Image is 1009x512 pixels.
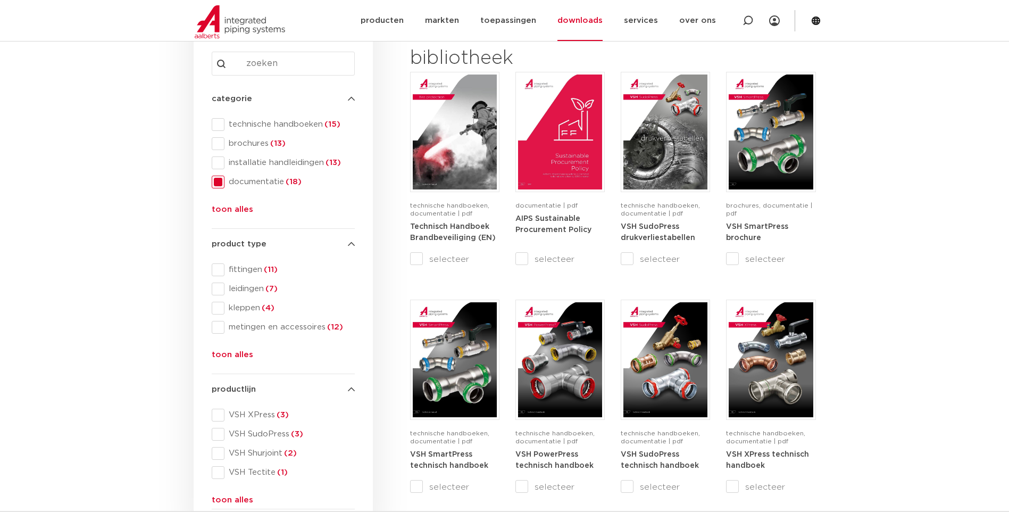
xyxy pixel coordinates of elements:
img: VSH-SmartPress_A4Brochure-5008016-2023_2.0_NL-pdf.jpg [729,75,813,189]
label: selecteer [515,481,605,493]
span: VSH SudoPress [224,429,355,440]
img: FireProtection_A4TM_5007915_2025_2.0_EN-pdf.jpg [413,75,497,189]
span: fittingen [224,265,355,275]
span: (11) [262,266,278,274]
img: VSH-SmartPress_A4TM_5009301_2023_2.0-EN-pdf.jpg [413,302,497,417]
div: metingen en accessoires(12) [212,321,355,334]
label: selecteer [410,481,499,493]
div: documentatie(18) [212,176,355,188]
span: technische handboeken, documentatie | pdf [621,202,700,217]
a: Technisch Handboek Brandbeveiliging (EN) [410,222,496,242]
span: technische handboeken, documentatie | pdf [410,202,489,217]
span: installatie handleidingen [224,158,355,168]
span: (13) [324,159,341,167]
h4: categorie [212,93,355,105]
button: toon alles [212,494,253,511]
span: (15) [323,120,340,128]
label: selecteer [726,253,815,266]
span: (13) [269,139,286,147]
a: VSH PowerPress technisch handboek [515,450,594,470]
span: technische handboeken, documentatie | pdf [410,430,489,444]
div: VSH SudoPress(3) [212,428,355,441]
div: VSH Tectite(1) [212,466,355,479]
span: VSH Tectite [224,467,355,478]
span: metingen en accessoires [224,322,355,333]
div: installatie handleidingen(13) [212,156,355,169]
label: selecteer [515,253,605,266]
a: VSH SmartPress brochure [726,222,788,242]
span: documentatie [224,177,355,187]
span: kleppen [224,303,355,313]
button: toon alles [212,203,253,220]
div: kleppen(4) [212,302,355,315]
a: VSH XPress technisch handboek [726,450,809,470]
label: selecteer [621,253,710,266]
h2: bibliotheek [410,46,599,71]
a: VSH SudoPress technisch handboek [621,450,699,470]
span: (2) [282,449,297,457]
button: toon alles [212,349,253,366]
span: (18) [284,178,302,186]
span: VSH Shurjoint [224,448,355,459]
label: selecteer [410,253,499,266]
strong: VSH SmartPress brochure [726,223,788,242]
span: brochures, documentatie | pdf [726,202,812,217]
span: (1) [276,468,288,476]
label: selecteer [726,481,815,493]
img: VSH-PowerPress_A4TM_5008817_2024_3.1_NL-pdf.jpg [518,302,602,417]
span: VSH XPress [224,410,355,420]
img: VSH-SudoPress_A4TM_5001604-2023-3.0_NL-pdf.jpg [623,302,707,417]
img: Aips_A4Sustainable-Procurement-Policy_5011446_EN-pdf.jpg [518,75,602,189]
a: VSH SudoPress drukverliestabellen [621,222,695,242]
span: technische handboeken, documentatie | pdf [621,430,700,444]
span: (3) [275,411,289,419]
span: technische handboeken [224,119,355,130]
span: documentatie | pdf [515,202,578,209]
div: VSH Shurjoint(2) [212,447,355,460]
strong: VSH SudoPress drukverliestabellen [621,223,695,242]
a: VSH SmartPress technisch handboek [410,450,488,470]
div: leidingen(7) [212,283,355,295]
span: technische handboeken, documentatie | pdf [515,430,595,444]
img: VSH-SudoPress_A4PLT_5007706_2024-2.0_NL-pdf.jpg [623,75,707,189]
span: (3) [289,430,303,438]
h4: productlijn [212,383,355,396]
span: (12) [326,323,343,331]
span: (4) [260,304,274,312]
div: technische handboeken(15) [212,118,355,131]
label: selecteer [621,481,710,493]
strong: AIPS Sustainable Procurement Policy [515,215,591,234]
a: AIPS Sustainable Procurement Policy [515,214,591,234]
div: VSH XPress(3) [212,409,355,422]
div: brochures(13) [212,137,355,150]
div: fittingen(11) [212,263,355,276]
span: brochures [224,138,355,149]
span: technische handboeken, documentatie | pdf [726,430,805,444]
img: VSH-XPress_A4TM_5008762_2025_4.1_NL-pdf.jpg [729,302,813,417]
strong: Technisch Handboek Brandbeveiliging (EN) [410,223,496,242]
span: leidingen [224,284,355,294]
h4: product type [212,238,355,251]
span: (7) [264,285,278,293]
